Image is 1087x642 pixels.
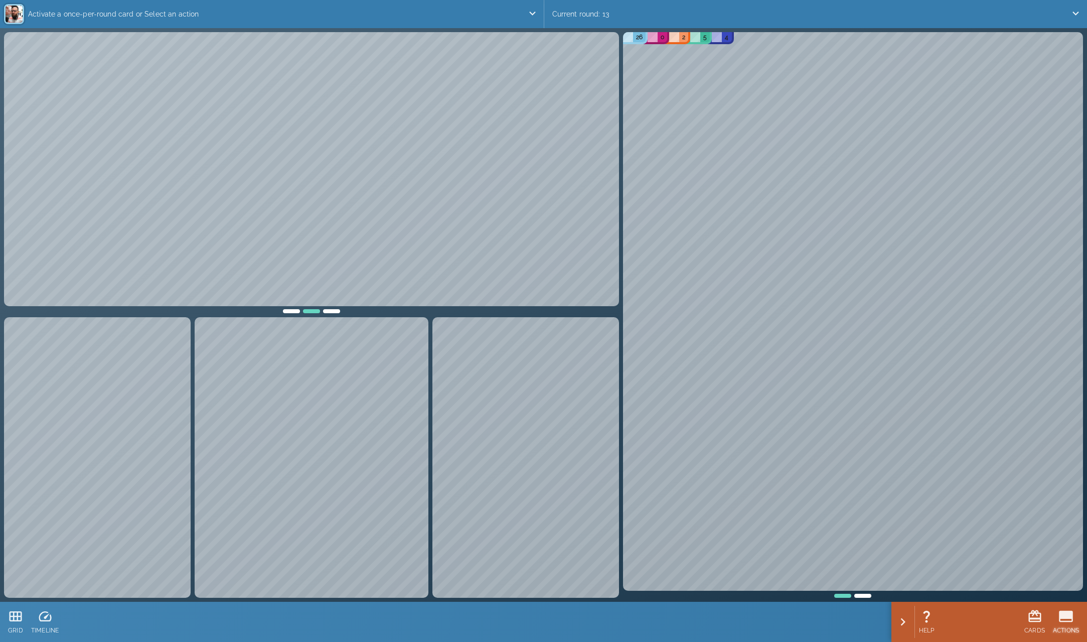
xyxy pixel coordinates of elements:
[919,626,935,635] p: HELP
[682,32,685,42] p: 2
[24,4,528,24] p: Activate a once-per-round card or Select an action
[1024,626,1045,635] p: CARDS
[31,626,59,635] p: TIMELINE
[1053,626,1079,635] p: ACTIONS
[661,32,664,42] p: 0
[636,32,643,42] p: 26
[703,32,707,42] p: 5
[8,626,23,635] p: GRID
[725,32,728,42] p: 4
[6,6,23,23] img: 6e4765a2aa07ad520ea21299820a100d.png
